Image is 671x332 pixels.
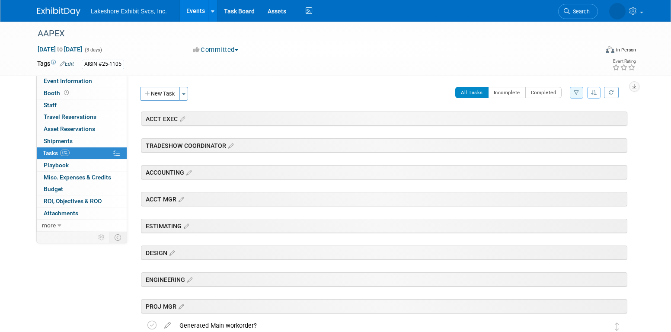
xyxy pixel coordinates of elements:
[558,4,598,19] a: Search
[37,45,83,53] span: [DATE] [DATE]
[595,321,607,332] img: MICHELLE MOYA
[182,221,189,230] a: Edit sections
[37,59,74,69] td: Tags
[141,138,627,153] div: TRADESHOW COORDINATOR
[84,47,102,53] span: (3 days)
[37,160,127,171] a: Playbook
[37,99,127,111] a: Staff
[570,8,590,15] span: Search
[91,8,167,15] span: Lakeshore Exhibit Svcs, Inc.
[547,45,636,58] div: Event Format
[60,150,70,156] span: 0%
[37,220,127,231] a: more
[37,195,127,207] a: ROI, Objectives & ROO
[82,60,124,69] div: AISIN #25-1105
[37,135,127,147] a: Shipments
[141,192,627,206] div: ACCT MGR
[42,222,56,229] span: more
[44,198,102,204] span: ROI, Objectives & ROO
[141,299,627,313] div: PROJ MGR
[44,137,73,144] span: Shipments
[176,195,184,203] a: Edit sections
[44,125,95,132] span: Asset Reservations
[37,123,127,135] a: Asset Reservations
[62,89,70,96] span: Booth not reserved yet
[109,232,127,243] td: Toggle Event Tabs
[44,162,69,169] span: Playbook
[178,114,185,123] a: Edit sections
[94,232,109,243] td: Personalize Event Tab Strip
[44,185,63,192] span: Budget
[44,102,57,109] span: Staff
[488,87,526,98] button: Incomplete
[56,46,64,53] span: to
[141,272,627,287] div: ENGINEERING
[44,113,96,120] span: Travel Reservations
[37,172,127,183] a: Misc. Expenses & Credits
[37,111,127,123] a: Travel Reservations
[37,87,127,99] a: Booth
[44,89,70,96] span: Booth
[167,248,175,257] a: Edit sections
[525,87,562,98] button: Completed
[37,183,127,195] a: Budget
[185,275,192,284] a: Edit sections
[37,147,127,159] a: Tasks0%
[44,77,92,84] span: Event Information
[184,168,192,176] a: Edit sections
[37,75,127,87] a: Event Information
[606,46,614,53] img: Format-Inperson.png
[141,112,627,126] div: ACCT EXEC
[455,87,489,98] button: All Tasks
[43,150,70,156] span: Tasks
[37,207,127,219] a: Attachments
[35,26,585,41] div: AAPEX
[190,45,242,54] button: Committed
[37,7,80,16] img: ExhibitDay
[615,322,619,331] i: Move task
[226,141,233,150] a: Edit sections
[60,61,74,67] a: Edit
[44,210,78,217] span: Attachments
[160,322,175,329] a: edit
[141,246,627,260] div: DESIGN
[44,174,111,181] span: Misc. Expenses & Credits
[616,47,636,53] div: In-Person
[604,87,619,98] a: Refresh
[141,219,627,233] div: ESTIMATING
[612,59,636,64] div: Event Rating
[140,87,180,101] button: New Task
[141,165,627,179] div: ACCOUNTING
[176,302,184,310] a: Edit sections
[609,3,626,19] img: MICHELLE MOYA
